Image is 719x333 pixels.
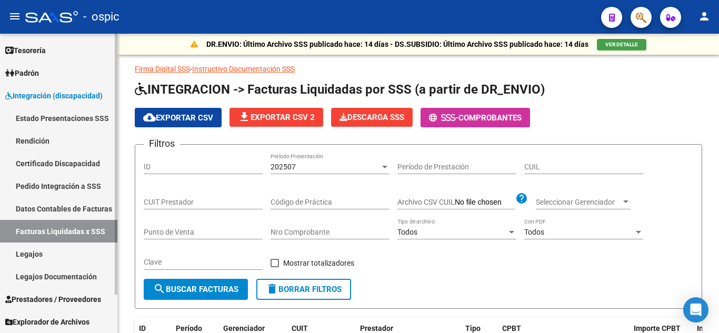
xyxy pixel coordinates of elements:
span: Descarga SSS [339,113,404,122]
mat-icon: search [153,282,166,295]
span: Integración (discapacidad) [5,90,103,102]
span: Todos [397,228,417,236]
span: Gerenciador [223,324,265,332]
span: Exportar CSV [143,113,213,123]
p: DR.ENVIO: Último Archivo SSS publicado hace: 14 días - DS.SUBSIDIO: Último Archivo SSS publicado ... [206,38,588,50]
span: CUIT [292,324,308,332]
span: INTEGRACION -> Facturas Liquidadas por SSS (a partir de DR_ENVIO) [135,82,545,97]
app-download-masive: Descarga masiva de comprobantes (adjuntos) [331,108,413,127]
p: - [135,63,702,75]
span: Buscar Facturas [153,285,238,294]
button: -Comprobantes [421,108,530,127]
span: Explorador de Archivos [5,316,89,328]
span: Exportar CSV 2 [238,113,315,122]
input: Archivo CSV CUIL [455,198,515,207]
button: Borrar Filtros [256,279,351,300]
button: Exportar CSV 2 [229,108,323,127]
span: Importe CPBT [634,324,681,332]
span: Mostrar totalizadores [283,257,354,269]
span: - [429,113,458,123]
span: Padrón [5,67,39,79]
span: Tesorería [5,45,46,56]
mat-icon: file_download [238,110,251,123]
mat-icon: delete [266,282,278,295]
mat-icon: help [515,192,528,205]
mat-icon: menu [8,10,21,23]
a: Instructivo Documentación SSS [192,65,295,73]
button: Buscar Facturas [144,279,248,300]
mat-icon: person [698,10,711,23]
span: Archivo CSV CUIL [397,198,455,206]
h3: Filtros [144,136,180,151]
span: Comprobantes [458,113,522,123]
div: Open Intercom Messenger [683,297,708,322]
span: Borrar Filtros [266,285,342,294]
a: Firma Digital SSS [135,65,190,73]
span: VER DETALLE [605,42,638,47]
button: Exportar CSV [135,108,222,127]
span: Todos [524,228,544,236]
button: VER DETALLE [597,39,646,51]
span: CPBT [502,324,521,332]
mat-icon: cloud_download [143,111,156,124]
span: - ospic [83,5,119,28]
span: Seleccionar Gerenciador [536,198,621,207]
span: Prestadores / Proveedores [5,294,101,305]
span: Prestador [360,324,393,332]
button: Descarga SSS [331,108,413,127]
span: ID [139,324,146,332]
span: 202507 [271,163,296,171]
